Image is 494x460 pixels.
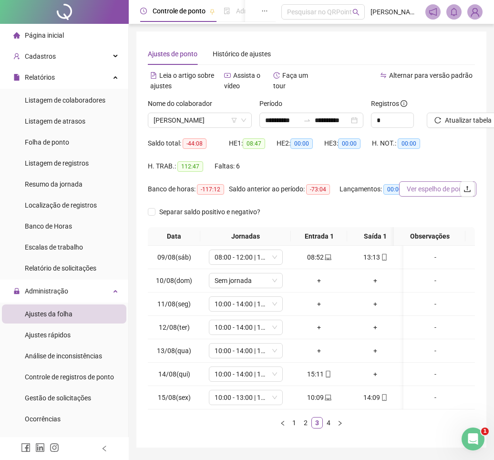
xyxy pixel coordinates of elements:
[25,243,83,251] span: Escalas de trabalho
[352,9,360,16] span: search
[158,370,190,378] span: 14/08(qui)
[295,345,343,356] div: +
[340,184,416,195] div: Lançamentos:
[148,227,200,246] th: Data
[407,299,463,309] div: -
[156,277,192,284] span: 10/08(dom)
[300,417,311,429] li: 2
[25,331,71,339] span: Ajustes rápidos
[394,227,465,246] th: Observações
[215,390,277,405] span: 10:00 - 13:00 | 14:00 - 19:00
[407,322,463,333] div: -
[445,115,492,125] span: Atualizar tabela
[272,324,278,330] span: down
[380,394,388,401] span: mobile
[213,49,271,59] div: Histórico de ajustes
[25,31,64,39] span: Página inicial
[148,138,229,149] div: Saldo total:
[272,371,278,377] span: down
[351,345,400,356] div: +
[25,415,61,423] span: Ocorrências
[323,418,334,428] a: 4
[462,428,484,450] iframe: Intercom live chat
[399,181,476,197] button: Ver espelho de ponto
[157,300,191,308] span: 11/08(seg)
[351,252,400,262] div: 13:13
[334,417,346,429] button: right
[351,299,400,309] div: +
[224,72,260,90] span: Assista o vídeo
[50,443,59,452] span: instagram
[407,184,469,194] span: Ver espelho de ponto
[272,348,278,354] span: down
[334,417,346,429] li: Próxima página
[380,254,388,261] span: mobile
[295,252,343,262] div: 08:52
[288,417,300,429] li: 1
[407,345,463,356] div: -
[272,301,278,307] span: down
[311,417,323,429] li: 3
[21,443,31,452] span: facebook
[468,5,482,19] img: 35656
[295,369,343,379] div: 15:11
[25,52,56,60] span: Cadastros
[215,297,277,311] span: 10:00 - 14:00 | 16:00 - 19:30
[150,72,157,79] span: file-text
[401,100,407,107] span: info-circle
[272,278,278,283] span: down
[429,8,437,16] span: notification
[197,184,224,195] span: -117:12
[25,180,82,188] span: Resumo da jornada
[351,275,400,286] div: +
[148,49,197,59] div: Ajustes de ponto
[351,322,400,333] div: +
[389,72,473,79] span: Alternar para versão padrão
[148,184,229,195] div: Banco de horas:
[300,418,311,428] a: 2
[215,320,277,335] span: 10:00 - 14:00 | 16:00 - 19:30
[101,445,108,452] span: left
[351,392,400,403] div: 14:09
[215,344,277,358] span: 10:00 - 14:00 | 16:00 - 19:30
[25,394,91,402] span: Gestão de solicitações
[224,72,231,79] span: youtube
[338,138,360,149] span: 00:00
[150,72,214,90] span: Leia o artigo sobre ajustes
[450,8,458,16] span: bell
[140,8,147,14] span: clock-circle
[371,98,407,109] span: Registros
[148,161,215,172] div: H. TRAB.:
[261,8,268,14] span: ellipsis
[13,288,20,294] span: lock
[324,371,331,377] span: mobile
[407,252,463,262] div: -
[177,161,203,172] span: 112:47
[463,185,471,193] span: upload
[25,96,105,104] span: Listagem de colaboradores
[35,443,45,452] span: linkedin
[236,7,285,15] span: Admissão digital
[25,287,68,295] span: Administração
[277,417,288,429] button: left
[272,395,278,400] span: down
[159,324,190,331] span: 12/08(ter)
[312,418,322,428] a: 3
[224,8,230,14] span: file-done
[215,162,240,170] span: Faltas: 6
[398,231,462,241] span: Observações
[280,420,286,426] span: left
[303,116,311,124] span: to
[273,72,280,79] span: history
[25,352,102,360] span: Análise de inconsistências
[215,367,277,381] span: 10:00 - 14:00 | 16:00 - 19:30
[481,428,489,435] span: 1
[380,72,387,79] span: swap
[277,138,324,149] div: HE 2:
[324,394,331,401] span: laptop
[25,201,97,209] span: Localização de registros
[383,184,406,195] span: 00:00
[25,222,72,230] span: Banco de Horas
[157,347,191,355] span: 13/08(qua)
[290,138,313,149] span: 00:00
